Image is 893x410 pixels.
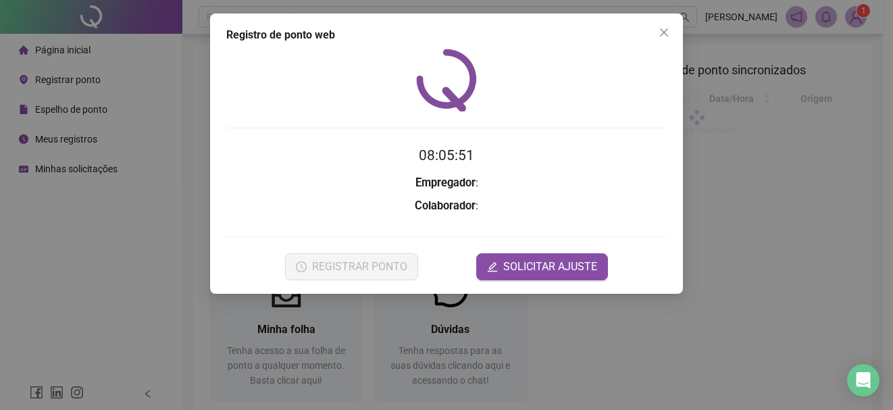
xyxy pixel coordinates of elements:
[503,259,597,275] span: SOLICITAR AJUSTE
[226,197,667,215] h3: :
[653,22,675,43] button: Close
[226,174,667,192] h3: :
[416,49,477,111] img: QRPoint
[847,364,879,396] div: Open Intercom Messenger
[415,199,476,212] strong: Colaborador
[659,27,669,38] span: close
[487,261,498,272] span: edit
[226,27,667,43] div: Registro de ponto web
[419,147,474,163] time: 08:05:51
[415,176,476,189] strong: Empregador
[476,253,608,280] button: editSOLICITAR AJUSTE
[285,253,418,280] button: REGISTRAR PONTO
